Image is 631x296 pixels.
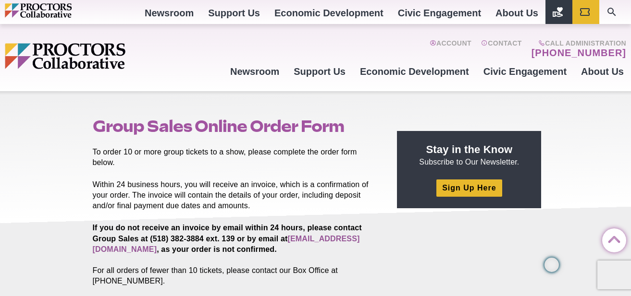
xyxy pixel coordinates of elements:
[532,47,626,59] a: [PHONE_NUMBER]
[430,39,471,59] a: Account
[436,179,502,196] a: Sign Up Here
[5,43,199,69] img: Proctors logo
[93,147,375,168] p: To order 10 or more group tickets to a show, please complete the order form below.
[602,229,621,248] a: Back to Top
[5,3,113,18] img: Proctors logo
[529,39,626,47] span: Call Administration
[93,224,362,253] strong: If you do not receive an invoice by email within 24 hours, please contact Group Sales at (518) 38...
[286,59,353,84] a: Support Us
[93,179,375,211] p: Within 24 business hours, you will receive an invoice, which is a confirmation of your order. The...
[476,59,574,84] a: Civic Engagement
[353,59,476,84] a: Economic Development
[408,142,530,167] p: Subscribe to Our Newsletter.
[93,235,360,253] a: [EMAIL_ADDRESS][DOMAIN_NAME]
[93,223,375,286] p: For all orders of fewer than 10 tickets, please contact our Box Office at [PHONE_NUMBER].
[574,59,631,84] a: About Us
[426,143,513,155] strong: Stay in the Know
[93,117,375,135] h1: Group Sales Online Order Form
[223,59,286,84] a: Newsroom
[481,39,522,59] a: Contact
